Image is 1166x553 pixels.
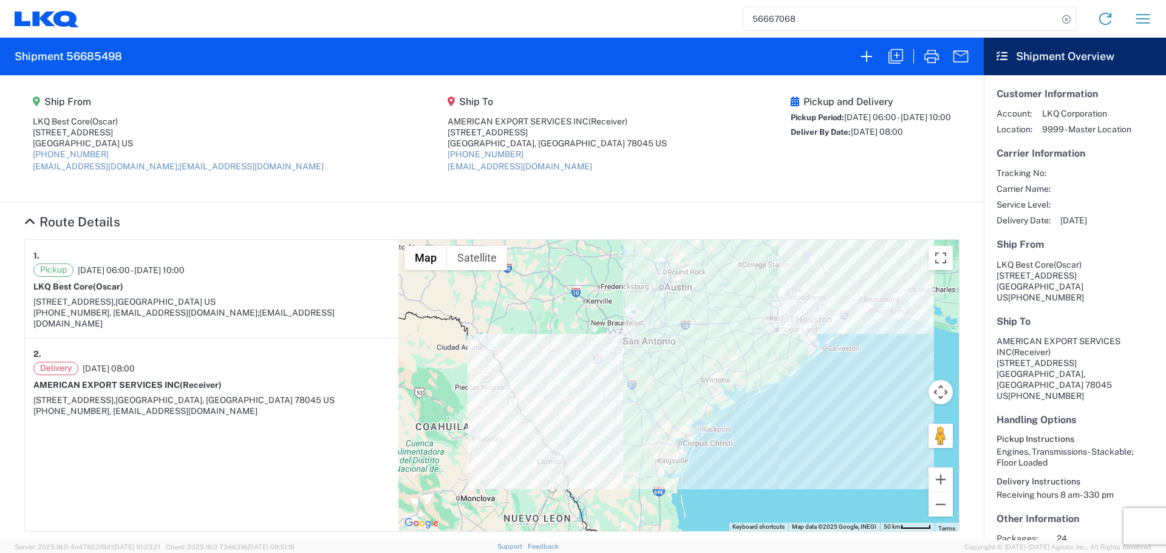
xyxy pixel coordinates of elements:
span: Service Level: [997,199,1051,210]
h5: Ship From [997,239,1153,250]
span: [GEOGRAPHIC_DATA] US [115,297,216,307]
strong: 1. [33,248,39,263]
span: Client: 2025.18.0-7346316 [166,543,295,551]
span: Delivery [33,362,78,375]
address: [GEOGRAPHIC_DATA] US [997,259,1153,303]
div: AMERICAN EXPORT SERVICES INC [448,116,667,127]
button: Zoom out [929,492,953,517]
div: [GEOGRAPHIC_DATA], [GEOGRAPHIC_DATA] 78045 US [448,138,667,149]
button: Toggle fullscreen view [929,246,953,270]
div: [STREET_ADDRESS] [448,127,667,138]
span: 24 [1057,533,1161,544]
span: Delivery Date: [997,215,1051,226]
span: [DATE] 10:23:21 [113,543,160,551]
span: 9999 - Master Location [1042,124,1131,135]
a: [PHONE_NUMBER] [448,149,523,159]
span: [STREET_ADDRESS], [33,395,115,405]
a: [PHONE_NUMBER] [33,149,109,159]
span: Tracking No: [997,168,1051,178]
h5: Other Information [997,513,1153,524]
h5: Ship From [33,96,324,107]
button: Show satellite imagery [447,246,507,270]
div: LKQ Best Core [33,116,324,127]
div: Receiving hours 8 am- 330 pm [997,489,1153,500]
span: Pickup Period: [791,113,844,122]
span: (Oscar) [1054,260,1082,270]
span: (Receiver) [588,117,627,126]
div: [GEOGRAPHIC_DATA] US [33,138,324,149]
div: [PHONE_NUMBER], [EMAIL_ADDRESS][DOMAIN_NAME];[EMAIL_ADDRESS][DOMAIN_NAME] [33,307,390,329]
span: Pickup [33,263,73,277]
span: Deliver By Date: [791,127,851,137]
span: [DATE] 08:00 [851,127,903,137]
span: (Oscar) [90,117,118,126]
span: (Oscar) [93,282,123,291]
header: Shipment Overview [984,38,1166,75]
span: Carrier Name: [997,183,1051,194]
span: [DATE] 06:00 - [DATE] 10:00 [78,265,185,276]
h6: Pickup Instructions [997,434,1153,444]
a: Hide Details [24,214,120,229]
span: [PHONE_NUMBER] [1008,391,1084,401]
span: LKQ Corporation [1042,108,1131,119]
span: Server: 2025.18.0-4e47823f9d1 [15,543,160,551]
button: Map camera controls [929,380,953,404]
strong: LKQ Best Core [33,282,123,291]
button: Show street map [404,246,447,270]
input: Shipment, tracking or reference number [743,7,1058,30]
span: (Receiver) [1012,347,1051,357]
span: Packages: [997,533,1047,544]
span: [GEOGRAPHIC_DATA], [GEOGRAPHIC_DATA] 78045 US [115,395,335,405]
h2: Shipment 56685498 [15,49,122,64]
span: (Receiver) [180,380,222,390]
button: Map Scale: 50 km per 46 pixels [880,523,935,531]
a: Open this area in Google Maps (opens a new window) [401,515,442,531]
h5: Customer Information [997,88,1153,100]
span: Account: [997,108,1032,119]
address: [GEOGRAPHIC_DATA], [GEOGRAPHIC_DATA] 78045 US [997,336,1153,401]
div: [STREET_ADDRESS] [33,127,324,138]
div: Engines, Transmissions - Stackable; Floor Loaded [997,446,1153,468]
h5: Ship To [448,96,667,107]
span: [STREET_ADDRESS], [33,297,115,307]
h6: Delivery Instructions [997,477,1153,487]
button: Zoom in [929,467,953,492]
span: [DATE] 06:00 - [DATE] 10:00 [844,112,951,122]
span: Map data ©2025 Google, INEGI [792,523,876,530]
span: [PHONE_NUMBER] [1008,293,1084,302]
span: LKQ Best Core [997,260,1054,270]
a: [EMAIL_ADDRESS][DOMAIN_NAME] [448,161,592,171]
a: Support [497,543,528,550]
h5: Handling Options [997,414,1153,426]
span: 50 km [884,523,901,530]
h5: Carrier Information [997,148,1153,159]
h5: Ship To [997,316,1153,327]
strong: AMERICAN EXPORT SERVICES INC [33,380,222,390]
span: Location: [997,124,1032,135]
strong: 2. [33,347,41,362]
span: AMERICAN EXPORT SERVICES INC [STREET_ADDRESS] [997,336,1120,368]
img: Google [401,515,442,531]
span: [DATE] 08:10:16 [247,543,295,551]
span: Copyright © [DATE]-[DATE] Agistix Inc., All Rights Reserved [964,541,1151,552]
button: Drag Pegman onto the map to open Street View [929,424,953,448]
h5: Pickup and Delivery [791,96,951,107]
a: Terms [938,525,955,532]
span: [DATE] 08:00 [83,363,135,374]
span: [DATE] [1060,215,1087,226]
a: Feedback [528,543,559,550]
button: Keyboard shortcuts [732,523,785,531]
div: [PHONE_NUMBER], [EMAIL_ADDRESS][DOMAIN_NAME] [33,405,390,416]
a: [EMAIL_ADDRESS][DOMAIN_NAME];[EMAIL_ADDRESS][DOMAIN_NAME] [33,161,324,171]
span: [STREET_ADDRESS] [997,271,1077,280]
